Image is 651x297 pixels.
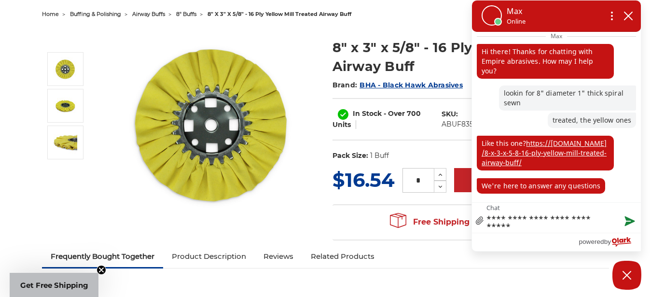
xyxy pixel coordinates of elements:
span: Free Shipping on orders over $149 [390,212,551,232]
a: Related Products [302,246,383,267]
label: Chat [486,204,500,211]
a: BHA - Black Hawk Abrasives [360,81,463,89]
span: 8" x 3" x 5/8" - 16 ply yellow mill treated airway buff [208,11,351,17]
p: Online [507,17,526,26]
a: airway buffs [132,11,165,17]
span: Max [546,30,567,42]
p: treated, the yellow ones [548,113,636,128]
p: lookin for 8" diameter 1" thick spiral sewn [499,85,636,111]
button: Close Chatbox [612,261,641,290]
span: - Over [384,109,405,118]
a: Frequently Bought Together [42,246,163,267]
span: powered [579,236,604,248]
span: Units [332,120,351,129]
a: 8" buffs [176,11,196,17]
button: Send message [617,211,641,233]
dt: SKU: [442,109,458,119]
p: We're here to answer any questions [477,178,605,194]
span: Brand: [332,81,358,89]
a: Product Description [163,246,255,267]
span: by [604,236,611,248]
button: Close teaser [97,265,106,275]
a: https://[DOMAIN_NAME]/8-x-3-x-5-8-16-ply-yellow-mill-treated-airway-buff/ [482,139,607,167]
img: 8" x 3" x 5/8" - 16 Ply Yellow Mill Treated Airway Buff [53,130,77,155]
a: home [42,11,59,17]
p: Max [507,5,526,17]
a: Powered by Olark [579,233,641,251]
a: buffing & polishing [70,11,121,17]
span: Get Free Shipping [20,281,88,290]
div: Get Free ShippingClose teaser [10,273,98,297]
a: Reviews [255,246,302,267]
img: 8 x 3 x 5/8 airway buff yellow mill treatment [53,57,77,81]
button: Open chat options menu [603,8,621,24]
a: file upload [472,210,487,233]
img: 8 inch yellow airway buffing wheel [53,94,77,118]
button: close chatbox [621,9,636,23]
h1: 8" x 3" x 5/8" - 16 Ply Yellow Mill Treated Airway Buff [332,38,609,76]
span: 700 [407,109,421,118]
span: $16.54 [332,168,395,192]
p: Hi there! Thanks for chatting with Empire abrasives. How may I help you? [477,44,614,79]
div: chat [472,32,641,202]
dd: ABUF8358Y [442,119,482,129]
img: 8 x 3 x 5/8 airway buff yellow mill treatment [115,28,308,221]
span: In Stock [353,109,382,118]
dd: 1 Buff [370,151,389,161]
dt: Pack Size: [332,151,368,161]
p: Like this one? [477,136,614,170]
